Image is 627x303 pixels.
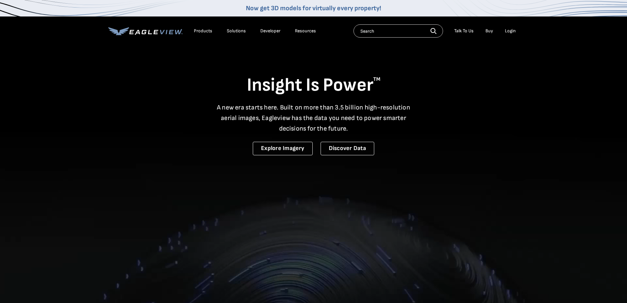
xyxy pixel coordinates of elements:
a: Now get 3D models for virtually every property! [246,4,381,12]
div: Solutions [227,28,246,34]
a: Explore Imagery [253,142,313,155]
p: A new era starts here. Built on more than 3.5 billion high-resolution aerial images, Eagleview ha... [213,102,414,134]
a: Discover Data [321,142,374,155]
div: Products [194,28,212,34]
div: Login [505,28,516,34]
div: Resources [295,28,316,34]
a: Buy [485,28,493,34]
a: Developer [260,28,280,34]
sup: TM [373,76,380,82]
h1: Insight Is Power [108,74,519,97]
div: Talk To Us [454,28,474,34]
input: Search [353,24,443,38]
